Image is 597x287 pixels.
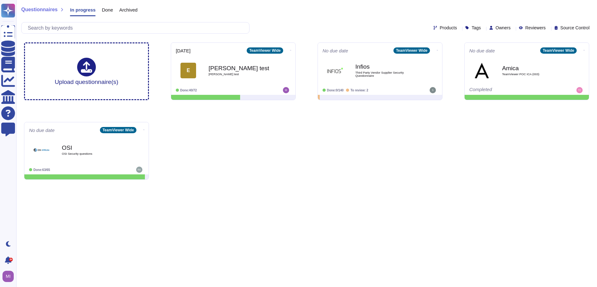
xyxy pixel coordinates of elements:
span: Done: 0/140 [327,89,343,92]
div: TeamViewer Wide [540,47,577,54]
span: Owners [496,26,511,30]
b: Infios [355,64,418,70]
button: user [1,270,18,283]
span: Tags [471,26,481,30]
span: Products [440,26,457,30]
span: Done: 63/65 [33,168,50,172]
div: TeamViewer Wide [100,127,136,133]
b: [PERSON_NAME] test [209,65,271,71]
div: Upload questionnaire(s) [55,58,118,85]
span: Source Control [560,26,590,30]
input: Search by keywords [25,22,249,33]
span: Reviewers [525,26,545,30]
img: Logo [474,63,490,78]
span: [PERSON_NAME] test [209,73,271,76]
img: user [576,87,583,93]
div: E [180,63,196,78]
div: 9+ [9,258,13,261]
span: No due date [29,128,55,133]
div: TeamViewer Wide [393,47,430,54]
div: Completed [469,87,546,93]
img: user [283,87,289,93]
div: TeamViewer Wide [247,47,283,54]
img: Logo [34,142,49,158]
img: Logo [327,63,343,78]
span: TeamViewer POC ICA (003) [502,73,565,76]
b: Amica [502,65,565,71]
img: user [2,271,14,282]
span: No due date [469,48,495,53]
span: Third Party Vendor Supplier Security Questionnaire [355,71,418,77]
span: Archived [119,7,137,12]
img: user [430,87,436,93]
span: No due date [323,48,348,53]
span: In progress [70,7,96,12]
span: Done: 40/72 [180,89,197,92]
span: OSI Security questions [62,152,124,155]
img: user [136,167,142,173]
span: Done [102,7,113,12]
span: [DATE] [176,48,190,53]
span: Questionnaires [21,7,57,12]
span: To review: 2 [350,89,368,92]
b: OSI [62,145,124,151]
